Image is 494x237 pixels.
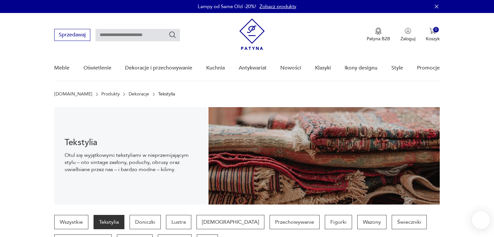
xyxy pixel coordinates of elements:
div: 0 [433,27,439,32]
a: Antykwariat [239,56,267,81]
p: Tekstylia [158,92,175,97]
img: Ikonka użytkownika [405,28,411,34]
a: Figurki [325,215,352,229]
a: Ikony designu [345,56,377,81]
a: Meble [54,56,70,81]
a: Klasyki [315,56,331,81]
a: Style [391,56,403,81]
a: Wazony [357,215,386,229]
a: [DEMOGRAPHIC_DATA] [196,215,264,229]
a: [DOMAIN_NAME] [54,92,92,97]
img: 48f99acd0804ce3b12bd850a7f0f7b10.jpg [209,107,440,205]
a: Lustra [166,215,191,229]
p: Koszyk [426,36,440,42]
button: 0Koszyk [426,28,440,42]
iframe: Smartsupp widget button [472,211,490,229]
a: Kuchnia [206,56,225,81]
img: Ikona medalu [375,28,382,35]
a: Produkty [101,92,120,97]
a: Dekoracje [129,92,149,97]
a: Świeczniki [392,215,427,229]
button: Zaloguj [400,28,415,42]
a: Tekstylia [94,215,124,229]
button: Patyna B2B [367,28,390,42]
a: Zobacz produkty [260,3,296,10]
a: Wszystkie [54,215,88,229]
a: Oświetlenie [83,56,111,81]
button: Sprzedawaj [54,29,90,41]
p: Zaloguj [400,36,415,42]
p: Lampy od Same Old -20%! [198,3,256,10]
a: Nowości [280,56,301,81]
a: Promocje [417,56,440,81]
p: Otul się wyjątkowymi tekstyliami w nieprzemijającym stylu – oto vintage zasłony, poduchy, obrusy ... [65,152,198,173]
a: Doniczki [130,215,161,229]
img: Patyna - sklep z meblami i dekoracjami vintage [239,19,265,50]
a: Sprzedawaj [54,33,90,38]
img: Ikona koszyka [429,28,436,34]
p: Patyna B2B [367,36,390,42]
h1: Tekstylia [65,139,198,146]
button: Szukaj [169,31,176,39]
a: Przechowywanie [270,215,320,229]
a: Ikona medaluPatyna B2B [367,28,390,42]
a: Dekoracje i przechowywanie [125,56,192,81]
